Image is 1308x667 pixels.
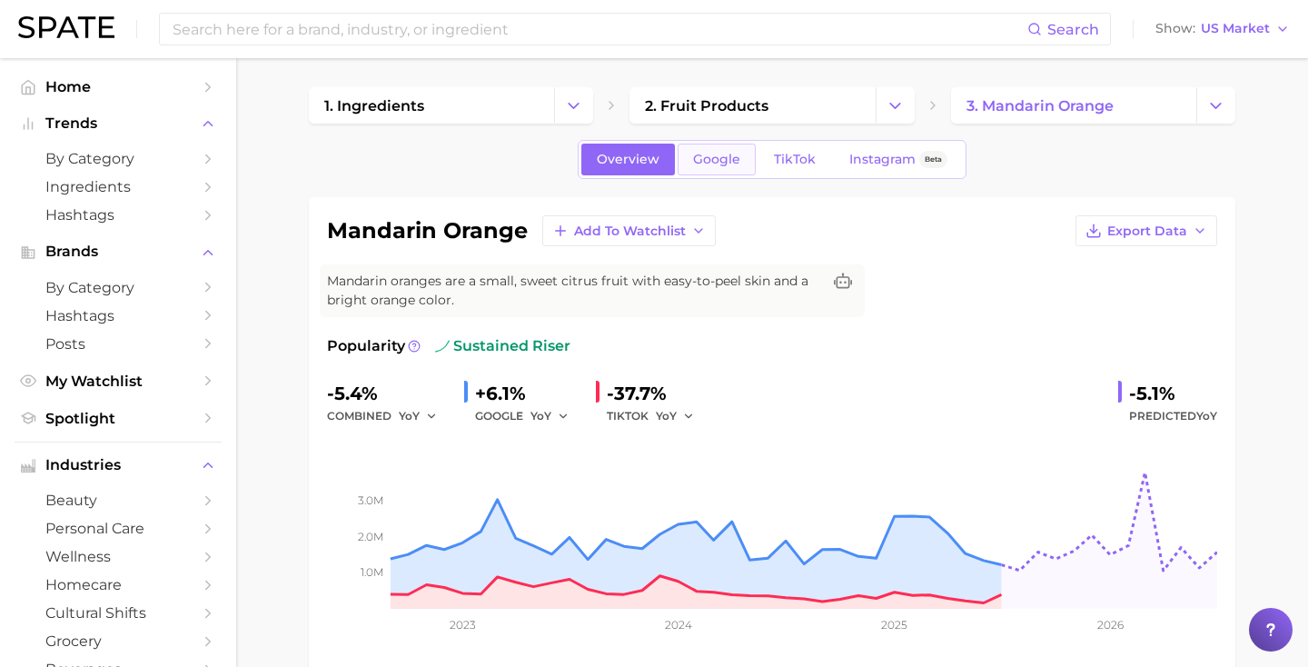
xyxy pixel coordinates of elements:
a: Spotlight [15,404,222,433]
a: 1. ingredients [309,87,554,124]
span: Google [693,152,740,167]
div: +6.1% [475,379,581,408]
span: Industries [45,457,191,473]
a: by Category [15,144,222,173]
a: beauty [15,486,222,514]
a: personal care [15,514,222,543]
span: Search [1047,21,1099,38]
input: Search here for a brand, industry, or ingredient [171,14,1027,45]
button: YoY [530,405,570,427]
span: Trends [45,115,191,132]
button: Export Data [1075,215,1217,246]
button: Brands [15,238,222,265]
tspan: 2025 [881,618,907,632]
span: Show [1155,24,1195,34]
span: Ingredients [45,178,191,195]
span: Spotlight [45,410,191,427]
div: -37.7% [607,379,707,408]
a: Home [15,73,222,101]
a: Hashtags [15,302,222,330]
button: ShowUS Market [1151,17,1294,41]
span: grocery [45,632,191,650]
h1: mandarin orange [327,220,528,242]
span: wellness [45,548,191,565]
span: Instagram [849,152,916,167]
span: Popularity [327,335,405,357]
span: YoY [1196,409,1217,423]
tspan: 2023 [450,618,476,632]
a: grocery [15,627,222,655]
a: InstagramBeta [834,144,963,175]
a: homecare [15,571,222,599]
img: SPATE [18,16,114,38]
a: 3. mandarin orange [951,87,1196,124]
span: My Watchlist [45,373,191,390]
span: Hashtags [45,307,191,324]
a: Google [678,144,756,175]
span: 2. fruit products [645,97,768,114]
span: Add to Watchlist [574,224,686,239]
button: Change Category [1196,87,1235,124]
span: YoY [656,408,677,423]
span: Export Data [1107,224,1187,239]
a: Overview [581,144,675,175]
span: cultural shifts [45,604,191,622]
a: Posts [15,330,222,358]
button: Add to Watchlist [542,215,716,246]
a: TikTok [758,144,831,175]
a: Hashtags [15,201,222,229]
tspan: 2026 [1097,618,1124,632]
span: YoY [399,408,420,423]
span: personal care [45,520,191,537]
a: 2. fruit products [629,87,875,124]
div: combined [327,405,450,427]
span: Brands [45,244,191,260]
span: homecare [45,576,191,593]
a: My Watchlist [15,367,222,395]
button: Trends [15,110,222,137]
span: 3. mandarin orange [966,97,1114,114]
tspan: 2024 [665,618,692,632]
div: TIKTOK [607,405,707,427]
button: YoY [656,405,695,427]
a: wellness [15,543,222,571]
button: Change Category [876,87,915,124]
span: Overview [597,152,659,167]
a: by Category [15,274,222,302]
span: sustained riser [435,335,570,357]
span: Posts [45,335,191,353]
a: Ingredients [15,173,222,201]
button: Industries [15,452,222,479]
div: -5.4% [327,379,450,408]
span: Predicted [1129,405,1217,427]
span: by Category [45,279,191,296]
span: 1. ingredients [324,97,424,114]
span: TikTok [774,152,816,167]
span: beauty [45,492,191,509]
span: Home [45,78,191,95]
button: Change Category [554,87,593,124]
button: YoY [399,405,438,427]
div: -5.1% [1129,379,1217,408]
span: YoY [530,408,551,423]
span: by Category [45,150,191,167]
span: Hashtags [45,206,191,224]
span: Beta [925,152,942,167]
img: sustained riser [435,339,450,353]
div: GOOGLE [475,405,581,427]
a: cultural shifts [15,599,222,627]
span: Mandarin oranges are a small, sweet citrus fruit with easy-to-peel skin and a bright orange color. [327,272,821,310]
span: US Market [1201,24,1270,34]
